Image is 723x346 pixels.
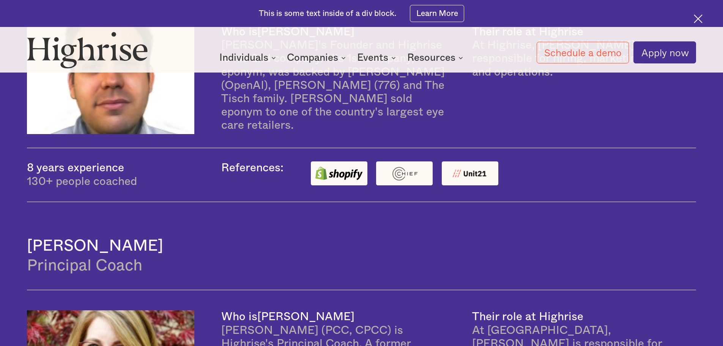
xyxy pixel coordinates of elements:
[410,5,464,22] a: Learn More
[407,53,465,62] div: Resources
[27,175,194,188] div: 130+ people coached
[287,53,348,62] div: Companies
[27,32,148,68] img: Highrise logo
[27,236,696,255] h4: [PERSON_NAME]
[221,161,284,188] div: References:
[287,53,338,62] div: Companies
[259,8,396,19] div: This is some text inside of a div block.
[27,255,696,276] div: Principal Coach
[219,53,278,62] div: Individuals
[221,311,257,322] div: Who is
[694,14,703,23] img: Cross icon
[537,42,629,63] a: Schedule a demo
[357,53,398,62] div: Events
[257,311,354,322] div: [PERSON_NAME]
[407,53,455,62] div: Resources
[633,41,696,63] a: Apply now
[357,53,388,62] div: Events
[472,311,583,322] div: Their role at Highrise
[221,39,445,132] div: [PERSON_NAME]'s Founder and Highrise is his 2nd company. His 1st company, eponym, was backed by [...
[219,53,268,62] div: Individuals
[27,161,194,175] div: 8 years experience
